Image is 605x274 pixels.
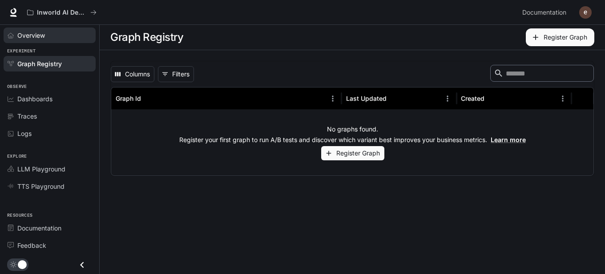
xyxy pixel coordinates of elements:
button: Register Graph [526,28,594,46]
p: Inworld AI Demos [37,9,87,16]
span: Traces [17,111,37,121]
a: Logs [4,126,96,141]
div: Last Updated [346,95,387,102]
span: Feedback [17,241,46,250]
img: User avatar [579,6,592,19]
h1: Graph Registry [110,28,183,46]
p: Register your first graph to run A/B tests and discover which variant best improves your business... [179,135,526,144]
button: Menu [326,92,339,105]
a: Traces [4,108,96,124]
a: Feedback [4,238,96,253]
a: Overview [4,28,96,43]
a: Dashboards [4,91,96,107]
button: Show filters [158,66,194,82]
span: Dark mode toggle [18,259,27,269]
a: LLM Playground [4,161,96,177]
span: Documentation [522,7,566,18]
span: Documentation [17,223,61,233]
span: LLM Playground [17,164,65,174]
span: TTS Playground [17,182,65,191]
a: Documentation [4,220,96,236]
a: Learn more [491,136,526,143]
div: Search [490,65,594,83]
button: Menu [556,92,569,105]
button: Select columns [111,66,154,82]
span: Overview [17,31,45,40]
button: All workspaces [23,4,101,21]
button: Sort [142,92,155,105]
button: Sort [485,92,499,105]
button: Close drawer [72,256,92,274]
a: TTS Playground [4,179,96,194]
a: Documentation [519,4,573,21]
button: User avatar [577,4,594,21]
button: Menu [441,92,454,105]
span: Dashboards [17,94,52,103]
button: Register Graph [321,146,384,161]
div: Graph Id [116,95,141,102]
span: Logs [17,129,32,138]
a: Graph Registry [4,56,96,71]
p: No graphs found. [327,125,378,134]
div: Created [461,95,484,102]
button: Sort [387,92,401,105]
span: Graph Registry [17,59,62,68]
